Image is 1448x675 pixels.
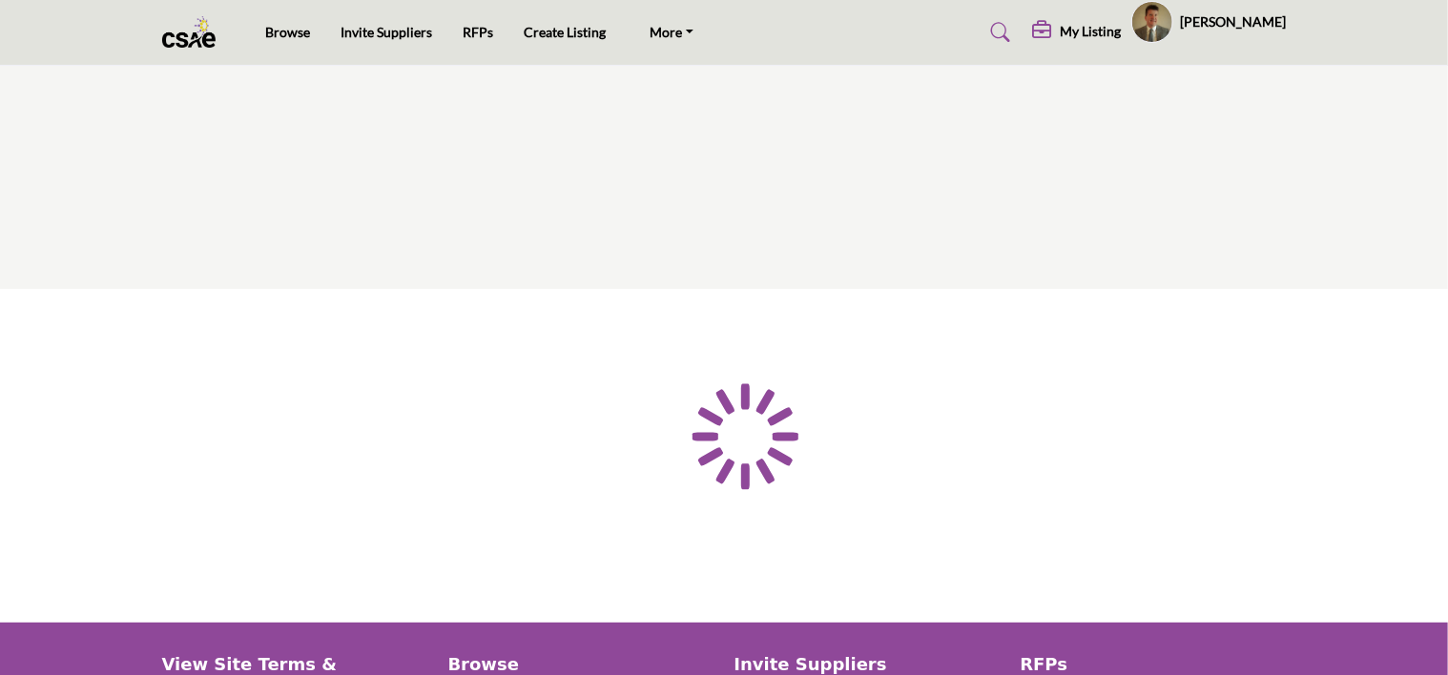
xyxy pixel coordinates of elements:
[1033,21,1122,44] div: My Listing
[1061,23,1122,40] h5: My Listing
[162,16,226,48] img: Site Logo
[972,17,1023,48] a: Search
[341,24,432,40] a: Invite Suppliers
[524,24,606,40] a: Create Listing
[1131,1,1173,43] button: Show hide supplier dropdown
[1181,12,1287,31] h5: [PERSON_NAME]
[463,24,493,40] a: RFPs
[636,19,707,46] a: More
[265,24,310,40] a: Browse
